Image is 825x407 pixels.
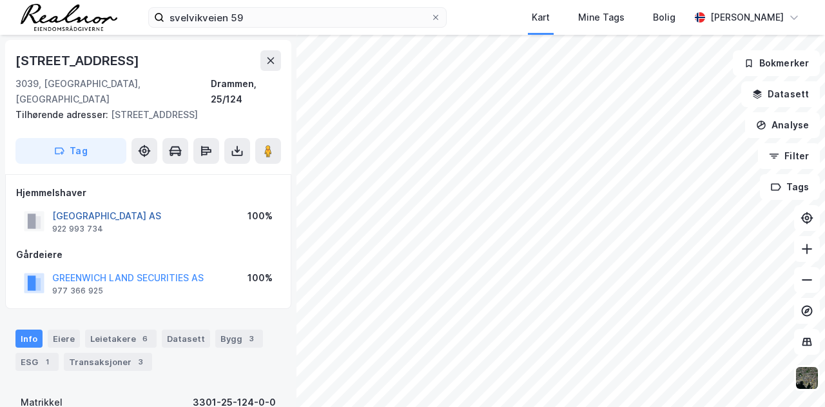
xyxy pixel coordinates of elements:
div: Eiere [48,330,80,348]
div: 3039, [GEOGRAPHIC_DATA], [GEOGRAPHIC_DATA] [15,76,211,107]
div: Bolig [653,10,675,25]
iframe: Chat Widget [761,345,825,407]
button: Tags [760,174,820,200]
div: 1 [41,355,53,368]
div: Info [15,330,43,348]
div: [STREET_ADDRESS] [15,107,271,123]
div: 3 [245,332,258,345]
div: 100% [247,270,273,286]
div: 6 [139,332,151,345]
img: realnor-logo.934646d98de889bb5806.png [21,4,117,31]
div: 977 366 925 [52,286,103,296]
div: [PERSON_NAME] [710,10,784,25]
button: Tag [15,138,126,164]
div: Hjemmelshaver [16,185,280,201]
div: Transaksjoner [64,353,152,371]
button: Bokmerker [733,50,820,76]
div: Datasett [162,330,210,348]
div: Kart [532,10,550,25]
div: 3 [134,355,147,368]
button: Datasett [741,81,820,107]
input: Søk på adresse, matrikkel, gårdeiere, leietakere eller personer [164,8,431,27]
span: Tilhørende adresser: [15,109,111,120]
div: Bygg [215,330,263,348]
div: Leietakere [85,330,157,348]
div: Gårdeiere [16,247,280,263]
div: Mine Tags [578,10,625,25]
div: Drammen, 25/124 [211,76,281,107]
button: Filter [758,143,820,169]
div: 922 993 734 [52,224,103,234]
div: [STREET_ADDRESS] [15,50,142,71]
button: Analyse [745,112,820,138]
div: 100% [247,208,273,224]
div: ESG [15,353,59,371]
div: Kontrollprogram for chat [761,345,825,407]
